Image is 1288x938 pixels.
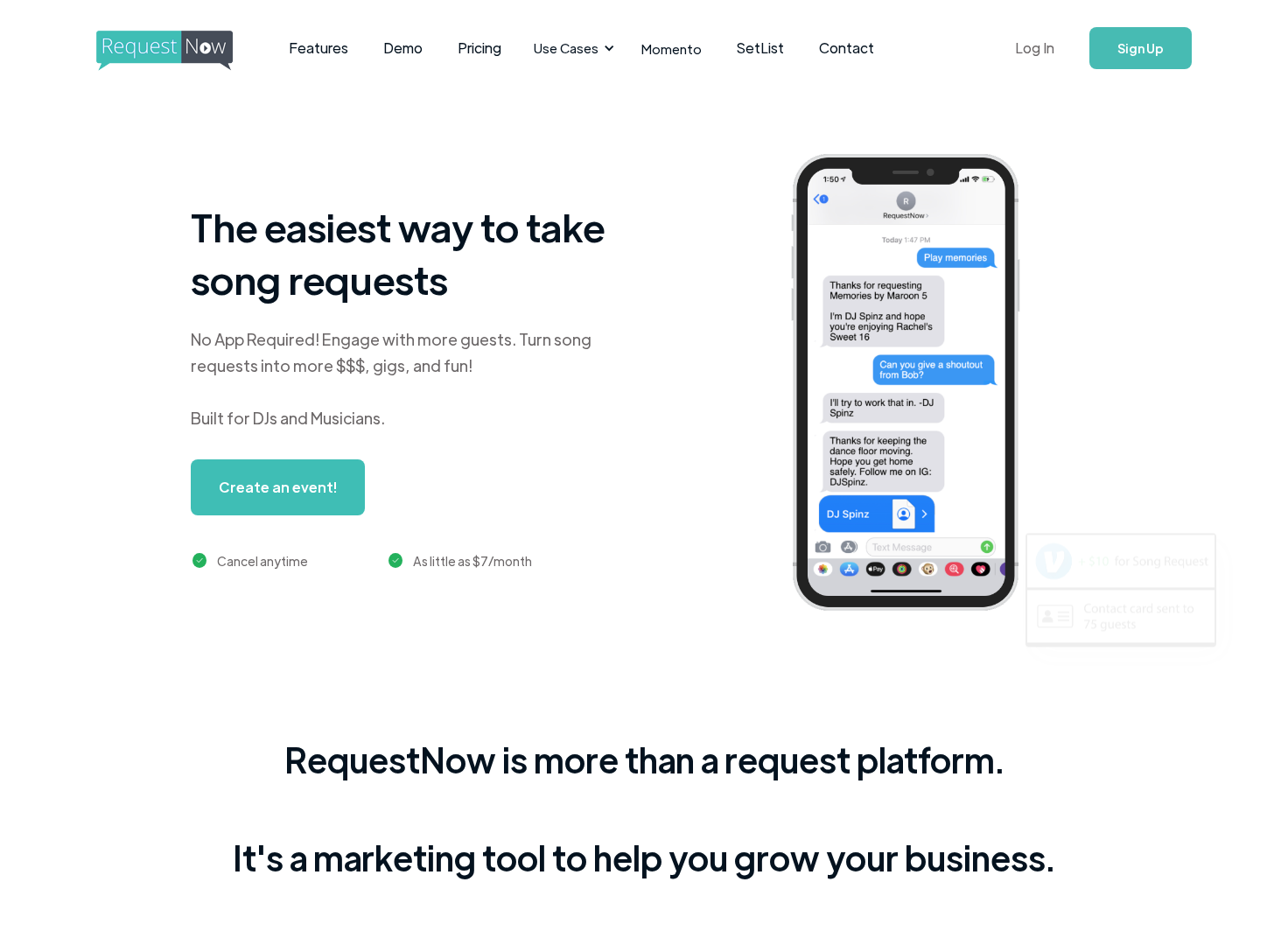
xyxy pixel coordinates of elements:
[1027,535,1214,588] img: venmo screenshot
[523,21,619,75] div: Use Cases
[997,17,1072,79] a: Log In
[388,553,403,568] img: green checkmark
[192,553,207,568] img: green checkmark
[217,550,308,571] div: Cancel anytime
[191,459,365,515] a: Create an event!
[191,200,628,305] h1: The easiest way to take song requests
[801,21,892,75] a: Contact
[719,21,801,75] a: SetList
[96,31,227,66] a: home
[1089,27,1192,69] a: Sign Up
[191,326,628,431] div: No App Required! Engage with more guests. Turn song requests into more $$$, gigs, and fun! Built ...
[96,31,265,71] img: requestnow logo
[1027,591,1214,643] img: contact card example
[233,735,1055,882] div: RequestNow is more than a request platform. It's a marketing tool to help you grow your business.
[271,21,366,75] a: Features
[413,550,532,571] div: As little as $7/month
[366,21,440,75] a: Demo
[771,142,1067,629] img: iphone screenshot
[534,38,598,58] div: Use Cases
[624,23,719,74] a: Momento
[440,21,519,75] a: Pricing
